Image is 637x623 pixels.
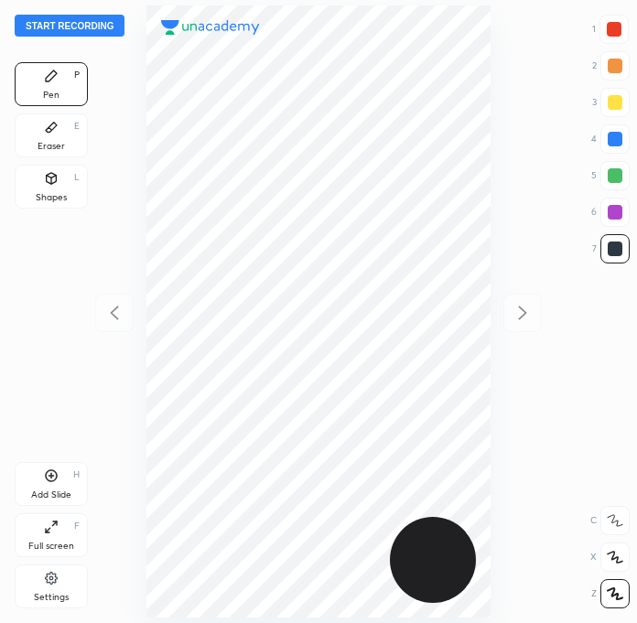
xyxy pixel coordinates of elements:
div: C [590,506,630,535]
div: 5 [591,161,630,190]
div: Z [591,579,630,608]
button: Start recording [15,15,124,37]
div: 6 [591,198,630,227]
div: X [590,542,630,572]
div: F [74,521,80,531]
div: H [73,470,80,479]
div: 3 [592,88,630,117]
div: Eraser [38,142,65,151]
div: Full screen [28,542,74,551]
div: 2 [592,51,630,81]
div: P [74,70,80,80]
div: Settings [34,593,69,602]
img: logo.38c385cc.svg [161,20,260,35]
div: 4 [591,124,630,154]
div: Shapes [36,193,67,202]
div: Pen [43,91,59,100]
div: 1 [592,15,629,44]
div: L [74,173,80,182]
div: 7 [592,234,630,263]
div: Add Slide [31,490,71,499]
div: E [74,122,80,131]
